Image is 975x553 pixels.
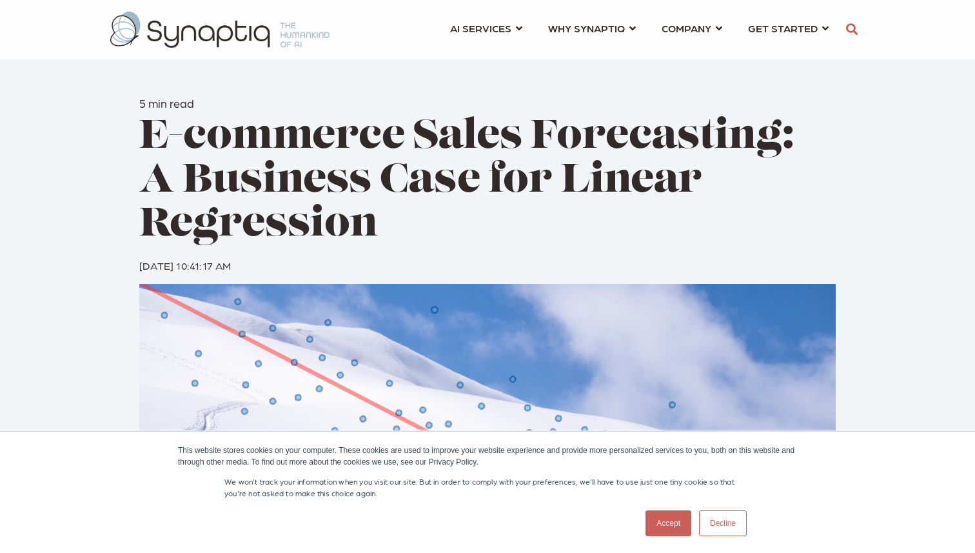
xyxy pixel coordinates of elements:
span: E-commerce Sales Forecasting: A Business Case for Linear Regression [139,117,794,246]
nav: menu [437,6,842,53]
div: This website stores cookies on your computer. These cookies are used to improve your website expe... [178,445,797,468]
span: GET STARTED [748,19,818,37]
h6: 5 min read [139,96,836,110]
p: We won't track your information when you visit our site. But in order to comply with your prefere... [224,476,751,499]
a: AI SERVICES [450,16,522,40]
a: COMPANY [662,16,722,40]
a: Decline [699,510,747,536]
span: WHY SYNAPTIQ [548,19,625,37]
span: AI SERVICES [450,19,511,37]
span: [DATE] 10:41:17 AM [139,259,231,272]
a: WHY SYNAPTIQ [548,16,636,40]
a: Accept [645,510,691,536]
span: COMPANY [662,19,711,37]
img: synaptiq logo-2 [110,12,330,48]
a: GET STARTED [748,16,829,40]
